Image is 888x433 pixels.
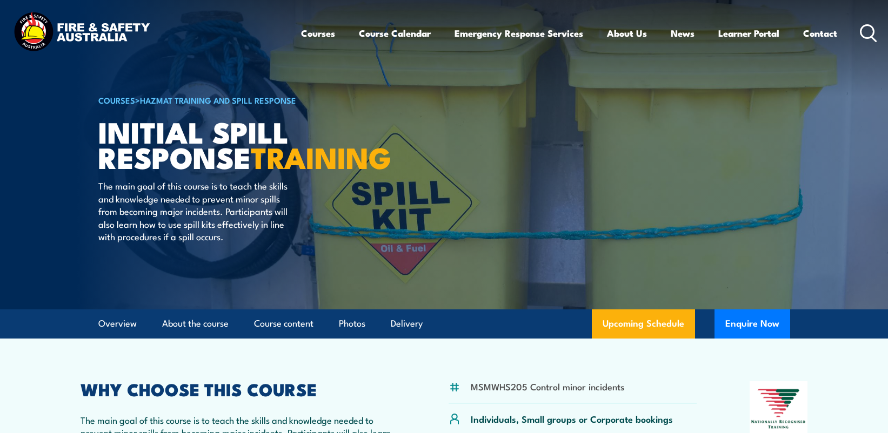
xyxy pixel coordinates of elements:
[592,309,695,339] a: Upcoming Schedule
[671,19,695,48] a: News
[162,309,229,338] a: About the course
[803,19,837,48] a: Contact
[301,19,335,48] a: Courses
[455,19,583,48] a: Emergency Response Services
[607,19,647,48] a: About Us
[339,309,365,338] a: Photos
[98,309,137,338] a: Overview
[251,134,391,179] strong: TRAINING
[81,381,396,396] h2: WHY CHOOSE THIS COURSE
[359,19,431,48] a: Course Calendar
[718,19,779,48] a: Learner Portal
[140,94,296,106] a: HAZMAT Training and Spill Response
[471,380,624,393] li: MSMWHS205 Control minor incidents
[98,93,365,106] h6: >
[254,309,313,338] a: Course content
[98,94,135,106] a: COURSES
[715,309,790,339] button: Enquire Now
[98,179,296,242] p: The main goal of this course is to teach the skills and knowledge needed to prevent minor spills ...
[471,412,673,425] p: Individuals, Small groups or Corporate bookings
[98,119,365,169] h1: Initial Spill Response
[391,309,423,338] a: Delivery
